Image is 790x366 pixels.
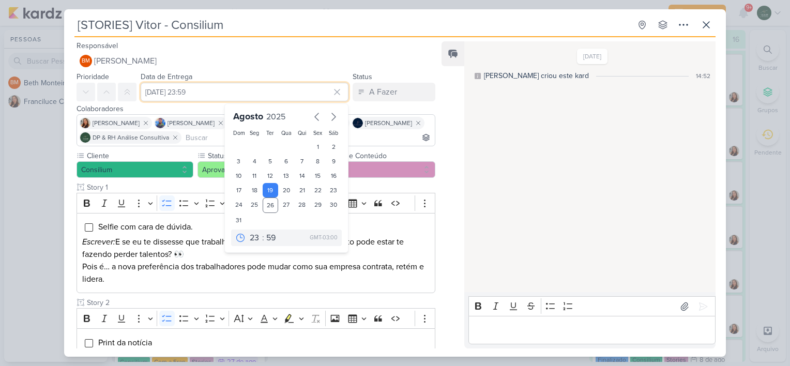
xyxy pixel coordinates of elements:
span: [PERSON_NAME] [168,118,215,128]
span: Selfie com cara de dúvida. [98,222,193,232]
div: Editor toolbar [77,308,435,328]
div: 1 [310,140,326,154]
input: Texto sem título [85,297,435,308]
div: 18 [247,183,263,197]
input: Texto sem título [85,182,435,193]
div: 21 [294,183,310,197]
div: 15 [310,169,326,183]
div: 8 [310,154,326,169]
i: Escrever: [82,237,115,247]
div: A Fazer [369,86,397,98]
img: DP & RH Análise Consultiva [80,132,90,143]
div: 19 [263,183,279,197]
input: Select a date [141,83,348,101]
div: 6 [278,154,294,169]
button: Aprovado [197,161,314,178]
span: DP & RH Análise Consultiva [93,133,169,142]
div: 5 [263,154,279,169]
button: A Fazer [353,83,435,101]
div: 23 [326,183,342,197]
input: Kard Sem Título [74,16,631,34]
div: 2 [326,140,342,154]
div: 9 [326,154,342,169]
div: 24 [231,197,247,213]
button: BM [PERSON_NAME] [77,52,435,70]
div: Beth Monteiro [80,55,92,67]
div: 25 [247,197,263,213]
p: E se eu te dissesse que trabalhar 100% presencial ou 100% remoto pode estar te fazendo perder tal... [82,236,430,261]
span: [PERSON_NAME] [93,118,140,128]
div: 11 [247,169,263,183]
span: [PERSON_NAME] [94,55,157,67]
div: Colaboradores [77,103,435,114]
div: 7 [294,154,310,169]
div: 29 [310,197,326,213]
label: Tipo de Conteúdo [328,150,435,161]
label: Data de Entrega [141,72,192,81]
div: Dom [233,129,245,138]
div: 13 [278,169,294,183]
div: Editor editing area: main [77,213,435,294]
div: Editor toolbar [77,193,435,213]
div: 22 [310,183,326,197]
button: Stories [318,161,435,178]
div: : [262,232,264,244]
div: 12 [263,169,279,183]
div: 26 [263,197,279,213]
div: 10 [231,169,247,183]
div: 20 [278,183,294,197]
p: BM [82,58,90,64]
label: Responsável [77,41,118,50]
div: GMT-03:00 [310,234,338,242]
label: Status [353,72,372,81]
div: 3 [231,154,247,169]
p: Pois é… a nova preferência dos trabalhadores pode mudar como sua empresa contrata, retém e lidera. [82,261,430,285]
img: Guilherme Savio [155,118,165,128]
div: 17 [231,183,247,197]
div: 14 [294,169,310,183]
label: Prioridade [77,72,109,81]
div: 28 [294,197,310,213]
div: 30 [326,197,342,213]
label: Status do Projeto [207,150,314,161]
span: 2025 [266,112,285,122]
div: 4 [247,154,263,169]
div: Ter [265,129,277,138]
img: Jani Policarpo [353,118,363,128]
div: Sáb [328,129,340,138]
div: [PERSON_NAME] criou este kard [484,70,589,81]
label: Cliente [86,150,193,161]
div: Editor editing area: main [468,316,716,344]
div: Qui [296,129,308,138]
img: Franciluce Carvalho [80,118,90,128]
div: Sex [312,129,324,138]
div: 14:52 [696,71,710,81]
div: 27 [278,197,294,213]
button: Consilium [77,161,193,178]
span: Print da notícia [98,338,152,348]
input: Buscar [184,131,433,144]
div: Seg [249,129,261,138]
span: [PERSON_NAME] [365,118,412,128]
div: Editor toolbar [468,296,716,316]
span: Agosto [233,111,263,122]
div: 31 [231,213,247,227]
div: 16 [326,169,342,183]
div: Qua [280,129,292,138]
